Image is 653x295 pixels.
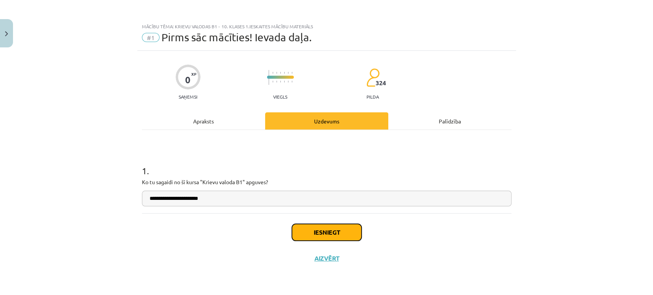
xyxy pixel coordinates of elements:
[366,94,379,99] p: pilda
[276,81,277,83] img: icon-short-line-57e1e144782c952c97e751825c79c345078a6d821885a25fce030b3d8c18986b.svg
[273,94,287,99] p: Viegls
[265,112,388,130] div: Uzdevums
[142,152,511,176] h1: 1 .
[185,75,191,85] div: 0
[272,72,273,74] img: icon-short-line-57e1e144782c952c97e751825c79c345078a6d821885a25fce030b3d8c18986b.svg
[176,94,200,99] p: Saņemsi
[276,72,277,74] img: icon-short-line-57e1e144782c952c97e751825c79c345078a6d821885a25fce030b3d8c18986b.svg
[312,254,341,262] button: Aizvērt
[142,178,511,186] p: Ko tu sagaidi no šī kursa "Krievu valoda B1" apguves?
[388,112,511,130] div: Palīdzība
[280,72,281,74] img: icon-short-line-57e1e144782c952c97e751825c79c345078a6d821885a25fce030b3d8c18986b.svg
[142,33,160,42] span: #1
[376,79,386,86] span: 324
[191,72,196,76] span: XP
[142,112,265,130] div: Apraksts
[5,31,8,36] img: icon-close-lesson-0947bae3869378f0d4975bcd49f059093ad1ed9edebbc8119c70593378902aed.svg
[284,81,285,83] img: icon-short-line-57e1e144782c952c97e751825c79c345078a6d821885a25fce030b3d8c18986b.svg
[292,224,362,241] button: Iesniegt
[161,31,312,44] span: Pirms sāc mācīties! Ievada daļa.
[280,81,281,83] img: icon-short-line-57e1e144782c952c97e751825c79c345078a6d821885a25fce030b3d8c18986b.svg
[272,81,273,83] img: icon-short-line-57e1e144782c952c97e751825c79c345078a6d821885a25fce030b3d8c18986b.svg
[366,68,379,87] img: students-c634bb4e5e11cddfef0936a35e636f08e4e9abd3cc4e673bd6f9a4125e45ecb1.svg
[142,24,511,29] div: Mācību tēma: Krievu valodas b1 - 10. klases 1.ieskaites mācību materiāls
[284,72,285,74] img: icon-short-line-57e1e144782c952c97e751825c79c345078a6d821885a25fce030b3d8c18986b.svg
